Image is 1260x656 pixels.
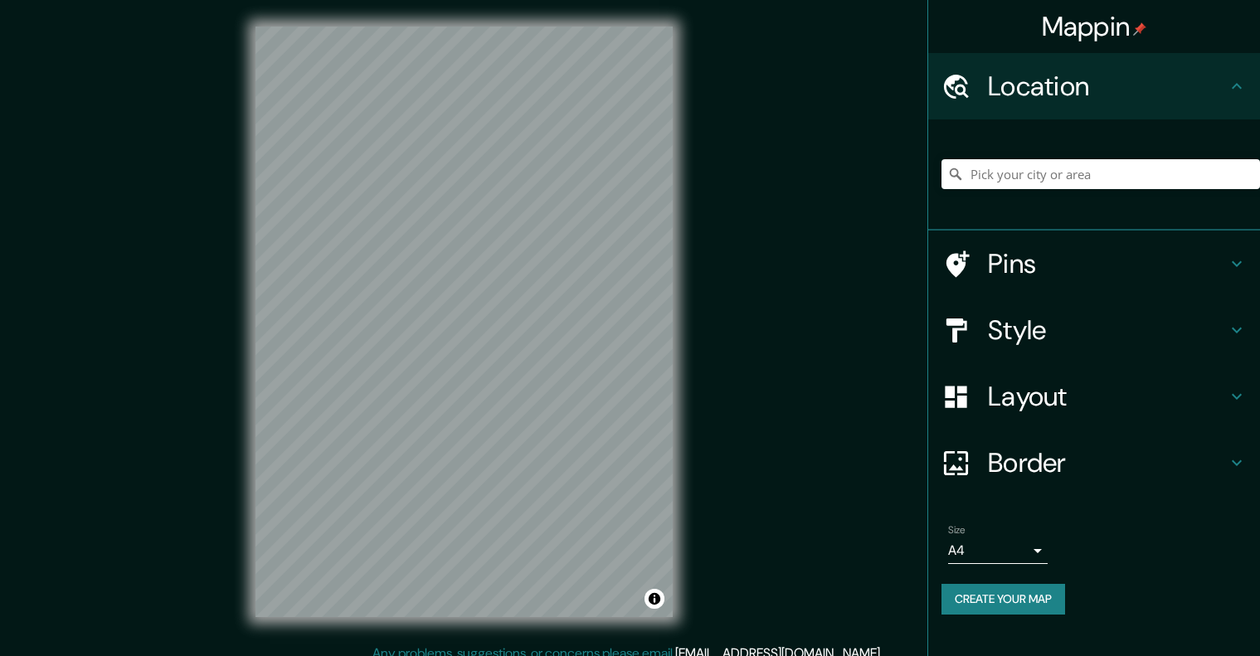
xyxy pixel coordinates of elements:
h4: Layout [988,380,1227,413]
label: Size [948,523,966,537]
button: Create your map [941,584,1065,615]
div: Layout [928,363,1260,430]
h4: Border [988,446,1227,479]
h4: Mappin [1042,10,1147,43]
div: Border [928,430,1260,496]
div: Pins [928,231,1260,297]
iframe: Help widget launcher [1112,591,1242,638]
h4: Style [988,313,1227,347]
div: Style [928,297,1260,363]
div: Location [928,53,1260,119]
div: A4 [948,537,1048,564]
h4: Pins [988,247,1227,280]
input: Pick your city or area [941,159,1260,189]
h4: Location [988,70,1227,103]
canvas: Map [255,27,673,617]
img: pin-icon.png [1133,22,1146,36]
button: Toggle attribution [645,589,664,609]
